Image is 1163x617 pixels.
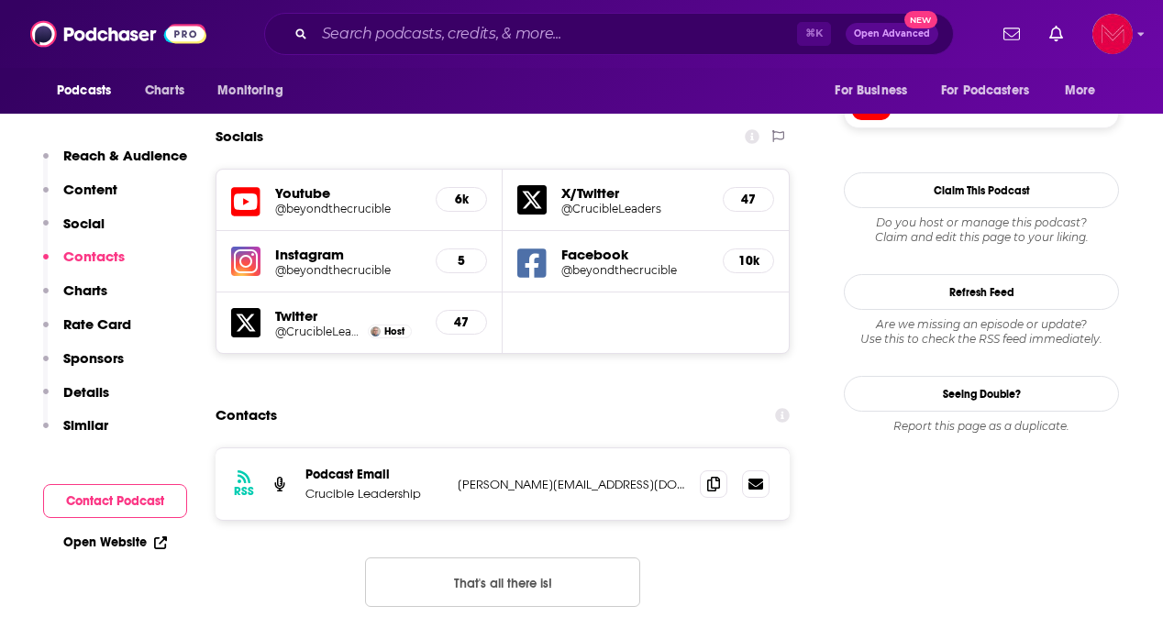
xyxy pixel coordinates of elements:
[216,398,277,433] h2: Contacts
[1092,14,1133,54] button: Show profile menu
[63,248,125,265] p: Contacts
[275,246,421,263] h5: Instagram
[315,19,797,49] input: Search podcasts, credits, & more...
[63,534,167,550] a: Open Website
[205,73,306,108] button: open menu
[844,376,1119,412] a: Seeing Double?
[63,215,105,232] p: Social
[30,17,206,51] img: Podchaser - Follow, Share and Rate Podcasts
[44,73,135,108] button: open menu
[844,317,1119,347] div: Are we missing an episode or update? Use this to check the RSS feed immediately.
[43,383,109,417] button: Details
[844,215,1119,230] span: Do you host or manage this podcast?
[941,78,1029,104] span: For Podcasters
[275,307,421,325] h5: Twitter
[275,184,421,202] h5: Youtube
[43,281,107,315] button: Charts
[63,315,131,333] p: Rate Card
[835,78,907,104] span: For Business
[43,315,131,349] button: Rate Card
[43,147,187,181] button: Reach & Audience
[63,147,187,164] p: Reach & Audience
[371,326,381,336] img: Warwick Fairfax
[43,248,125,281] button: Contacts
[216,119,263,154] h2: Socials
[929,73,1056,108] button: open menu
[844,419,1119,434] div: Report this page as a duplicate.
[264,13,954,55] div: Search podcasts, credits, & more...
[854,29,930,39] span: Open Advanced
[43,181,117,215] button: Content
[797,22,831,46] span: ⌘ K
[846,23,938,45] button: Open AdvancedNew
[561,202,708,215] a: @CrucibleLeaders
[458,477,685,492] p: [PERSON_NAME][EMAIL_ADDRESS][DOMAIN_NAME]
[738,253,759,269] h5: 10k
[561,246,708,263] h5: Facebook
[451,314,471,330] h5: 47
[365,557,640,607] button: Nothing here.
[231,247,260,276] img: iconImage
[63,181,117,198] p: Content
[275,263,421,277] a: @beyondthecrucible
[561,263,708,277] a: @beyondthecrucible
[63,383,109,401] p: Details
[133,73,195,108] a: Charts
[1092,14,1133,54] img: User Profile
[63,349,124,367] p: Sponsors
[43,349,124,383] button: Sponsors
[1065,78,1096,104] span: More
[145,78,184,104] span: Charts
[63,416,108,434] p: Similar
[275,202,421,215] a: @beyondthecrucible
[43,416,108,450] button: Similar
[1042,18,1070,50] a: Show notifications dropdown
[305,486,443,501] p: Crucible Leadership
[43,484,187,518] button: Contact Podcast
[217,78,282,104] span: Monitoring
[996,18,1027,50] a: Show notifications dropdown
[1092,14,1133,54] span: Logged in as Pamelamcclure
[57,78,111,104] span: Podcasts
[904,11,937,28] span: New
[234,484,254,499] h3: RSS
[275,325,363,338] a: @CrucibleLeaders
[451,253,471,269] h5: 5
[844,215,1119,245] div: Claim and edit this page to your liking.
[451,192,471,207] h5: 6k
[63,281,107,299] p: Charts
[738,192,759,207] h5: 47
[844,172,1119,208] button: Claim This Podcast
[561,184,708,202] h5: X/Twitter
[1052,73,1119,108] button: open menu
[305,467,443,482] p: Podcast Email
[384,325,404,337] span: Host
[822,73,930,108] button: open menu
[844,274,1119,310] button: Refresh Feed
[43,215,105,248] button: Social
